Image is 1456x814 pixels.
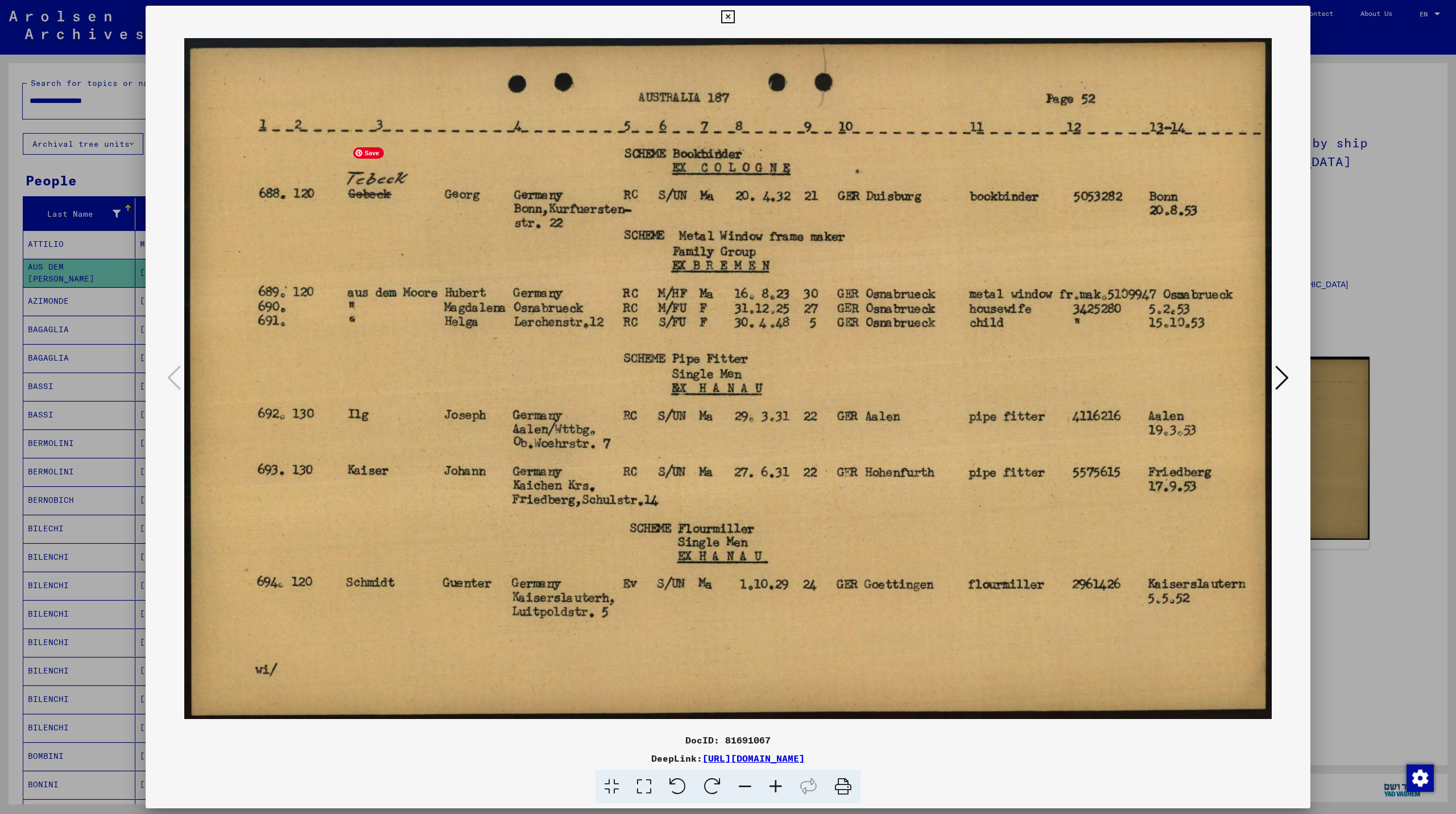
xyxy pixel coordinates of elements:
[1406,764,1433,791] div: Change consent
[353,147,384,159] span: Save
[146,751,1310,765] div: DeepLink:
[184,28,1272,729] img: 001.jpg
[1407,765,1434,792] img: Change consent
[702,753,805,764] a: [URL][DOMAIN_NAME]
[146,733,1310,747] div: DocID: 81691067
